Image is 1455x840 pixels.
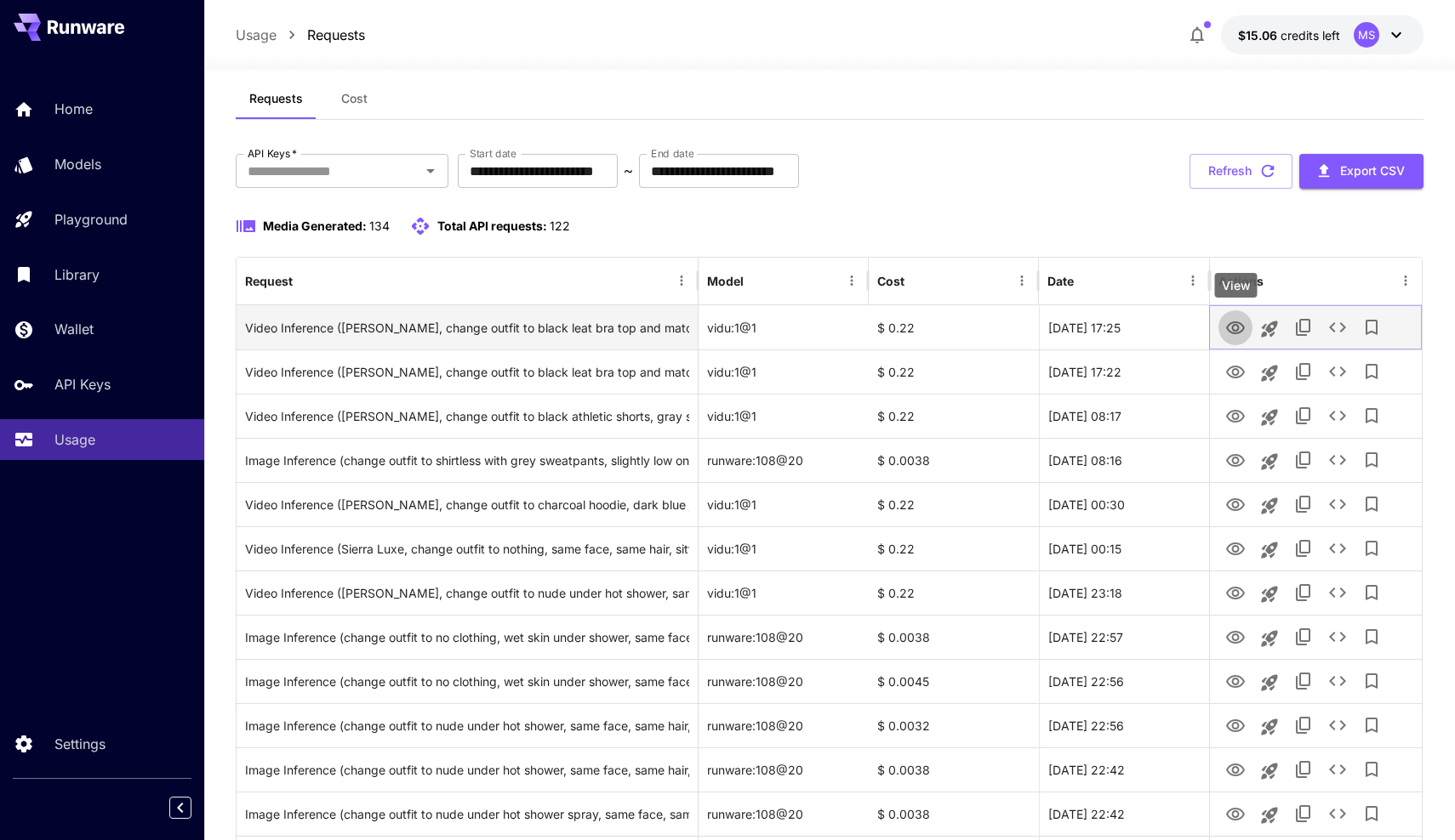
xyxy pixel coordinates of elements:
[1355,443,1389,477] button: Add to library
[699,482,869,526] div: vidu:1@1
[1355,797,1389,831] button: Add to library
[236,25,365,45] nav: breadcrumb
[869,438,1039,482] div: $ 0.0038
[1215,273,1258,298] div: View
[1252,312,1287,346] button: Launch in playground
[245,439,689,482] div: Click to copy prompt
[1321,664,1355,698] button: See details
[699,438,869,482] div: runware:108@20
[1321,531,1355,565] button: See details
[1218,531,1252,565] button: View
[1287,531,1321,565] button: Copy TaskUUID
[182,792,204,823] div: Collapse sidebar
[869,747,1039,792] div: $ 0.0038
[1287,310,1321,344] button: Copy TaskUUID
[169,797,191,819] button: Collapse sidebar
[1252,621,1287,656] button: Launch in playground
[1039,394,1209,438] div: 26 Sep, 2025 08:17
[307,25,365,45] a: Requests
[1039,349,1209,394] div: 26 Sep, 2025 17:22
[1039,570,1209,615] div: 25 Sep, 2025 23:18
[245,748,689,792] div: Click to copy prompt
[245,792,689,836] div: Click to copy prompt
[245,350,689,394] div: Click to copy prompt
[1076,269,1099,292] button: Sort
[699,792,869,836] div: runware:108@20
[1321,355,1355,389] button: See details
[1252,400,1287,434] button: Launch in playground
[1287,576,1321,610] button: Copy TaskUUID
[54,319,94,339] p: Wallet
[1218,796,1252,831] button: View
[1252,754,1287,788] button: Launch in playground
[869,703,1039,747] div: $ 0.0032
[1218,354,1252,389] button: View
[1355,664,1389,698] button: Add to library
[1355,310,1389,344] button: Add to library
[1218,442,1252,477] button: View
[840,269,864,292] button: Menu
[1039,438,1209,482] div: 26 Sep, 2025 08:16
[1287,797,1321,831] button: Copy TaskUUID
[419,159,442,183] button: Open
[869,482,1039,526] div: $ 0.22
[699,394,869,438] div: vidu:1@1
[1252,356,1287,390] button: Launch in playground
[245,571,689,615] div: Click to copy prompt
[245,616,689,659] div: Click to copy prompt
[707,274,744,288] div: Model
[369,219,390,233] span: 134
[1287,708,1321,742] button: Copy TaskUUID
[1287,443,1321,477] button: Copy TaskUUID
[1355,620,1389,654] button: Add to library
[54,374,111,394] p: API Keys
[1221,15,1424,54] button: $15.0641MS
[1355,708,1389,742] button: Add to library
[1047,274,1074,288] div: Date
[1355,355,1389,389] button: Add to library
[1287,620,1321,654] button: Copy TaskUUID
[1287,752,1321,786] button: Copy TaskUUID
[341,91,368,106] span: Cost
[699,570,869,615] div: vidu:1@1
[1039,792,1209,836] div: 25 Sep, 2025 22:42
[699,703,869,747] div: runware:108@20
[1218,309,1252,344] button: View
[1321,708,1355,742] button: See details
[245,660,689,703] div: Click to copy prompt
[1252,489,1287,523] button: Launch in playground
[263,219,367,233] span: Media Generated:
[651,146,693,161] label: End date
[869,526,1039,570] div: $ 0.22
[245,704,689,747] div: Click to copy prompt
[470,146,516,161] label: Start date
[699,526,869,570] div: vidu:1@1
[1299,154,1424,189] button: Export CSV
[1218,707,1252,742] button: View
[1354,22,1379,48] div: MS
[869,570,1039,615] div: $ 0.22
[745,269,769,292] button: Sort
[248,146,297,161] label: API Keys
[1039,703,1209,747] div: 25 Sep, 2025 22:56
[236,25,277,45] a: Usage
[1218,752,1252,786] button: View
[1252,533,1287,567] button: Launch in playground
[54,209,128,230] p: Playground
[1190,154,1292,189] button: Refresh
[245,274,293,288] div: Request
[54,734,106,754] p: Settings
[1355,576,1389,610] button: Add to library
[1218,398,1252,433] button: View
[1039,526,1209,570] div: 26 Sep, 2025 00:15
[1252,798,1287,832] button: Launch in playground
[550,219,570,233] span: 122
[699,349,869,394] div: vidu:1@1
[1218,619,1252,654] button: View
[1039,482,1209,526] div: 26 Sep, 2025 00:30
[1010,269,1034,292] button: Menu
[54,99,93,119] p: Home
[1355,399,1389,433] button: Add to library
